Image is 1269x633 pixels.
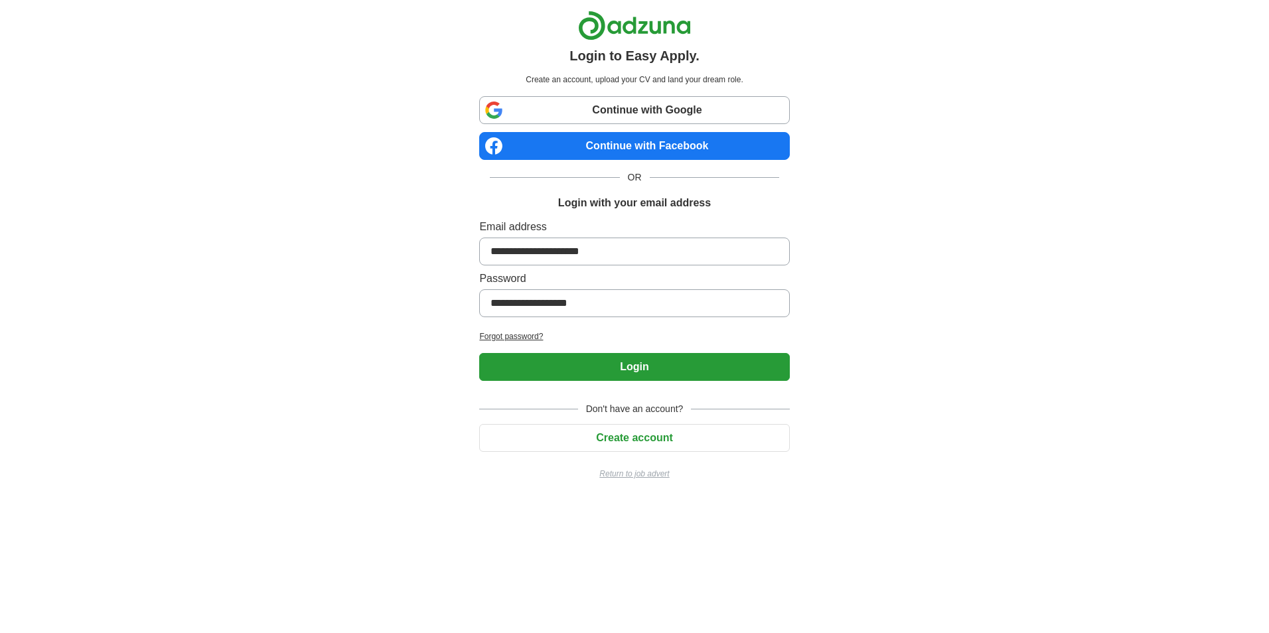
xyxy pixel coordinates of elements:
a: Continue with Google [479,96,789,124]
a: Create account [479,432,789,443]
span: Don't have an account? [578,402,692,416]
span: OR [620,171,650,184]
a: Return to job advert [479,468,789,480]
h1: Login with your email address [558,195,711,211]
h1: Login to Easy Apply. [569,46,700,66]
p: Create an account, upload your CV and land your dream role. [482,74,786,86]
img: Adzuna logo [578,11,691,40]
a: Forgot password? [479,330,789,342]
a: Continue with Facebook [479,132,789,160]
label: Email address [479,219,789,235]
button: Create account [479,424,789,452]
button: Login [479,353,789,381]
label: Password [479,271,789,287]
